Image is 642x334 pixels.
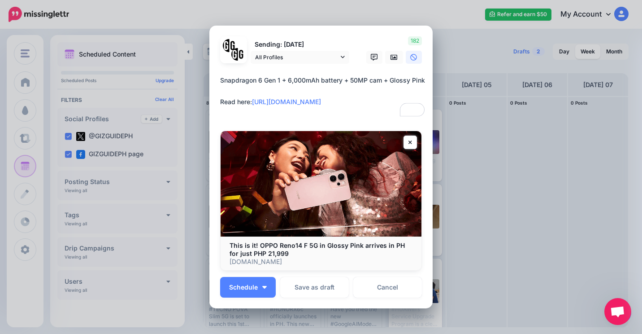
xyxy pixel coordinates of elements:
[231,48,244,61] img: JT5sWCfR-79925.png
[220,277,276,298] button: Schedule
[262,286,267,289] img: arrow-down-white.png
[408,36,422,45] span: 182
[230,258,412,266] p: [DOMAIN_NAME]
[220,75,426,118] textarea: To enrich screen reader interactions, please activate Accessibility in Grammarly extension settings
[221,131,421,237] img: This is it! OPPO Reno14 F 5G in Glossy Pink arrives in PH for just PHP 21,999
[220,75,426,107] div: Snapdragon 6 Gen 1 + 6,000mAh battery + 50MP cam + Glossy Pink Read here:
[230,242,405,257] b: This is it! OPPO Reno14 F 5G in Glossy Pink arrives in PH for just PHP 21,999
[280,277,349,298] button: Save as draft
[255,53,338,62] span: All Profiles
[353,277,422,298] a: Cancel
[251,40,349,50] p: Sending: [DATE]
[229,284,258,290] span: Schedule
[251,51,349,64] a: All Profiles
[223,39,236,52] img: 353459792_649996473822713_4483302954317148903_n-bsa138318.png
